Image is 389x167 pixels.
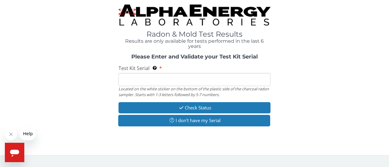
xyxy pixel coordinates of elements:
[131,53,258,60] strong: Please Enter and Validate your Test Kit Serial
[5,143,24,162] iframe: Button to launch messaging window
[119,30,270,38] h1: Radon & Mold Test Results
[5,128,17,140] iframe: Close message
[119,86,270,97] div: Located on the white sticker on the bottom of the plastic side of the charcoal radon sampler. Sta...
[119,5,270,25] img: TightCrop.jpg
[19,127,36,140] iframe: Message from company
[119,65,150,72] span: Test Kit Serial
[118,115,270,126] button: I don't have my Serial
[119,102,270,113] button: Check Status
[119,38,270,49] h4: Results are only available for tests performed in the last 6 years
